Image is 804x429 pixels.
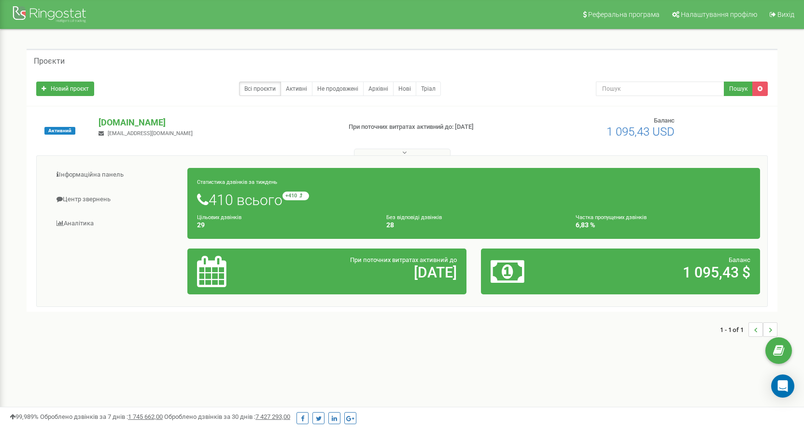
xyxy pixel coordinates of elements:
[197,179,277,185] small: Статистика дзвінків за тиждень
[724,82,753,96] button: Пошук
[720,322,748,337] span: 1 - 1 of 1
[588,11,660,18] span: Реферальна програма
[288,264,457,280] h2: [DATE]
[576,214,647,221] small: Частка пропущених дзвінків
[282,192,309,200] small: +410
[363,82,394,96] a: Архівні
[239,82,281,96] a: Всі проєкти
[197,192,750,208] h1: 410 всього
[582,264,750,280] h2: 1 095,43 $
[607,125,675,138] span: 1 095,43 USD
[44,212,188,235] a: Аналiтика
[10,413,39,420] span: 99,989%
[386,214,442,221] small: Без відповіді дзвінків
[34,57,65,66] h5: Проєкти
[720,313,777,346] nav: ...
[729,256,750,263] span: Баланс
[771,374,794,398] div: Open Intercom Messenger
[350,256,457,263] span: При поточних витратах активний до
[416,82,441,96] a: Тріал
[36,82,94,96] a: Новий проєкт
[386,221,561,229] h4: 28
[44,188,188,211] a: Центр звернень
[596,82,724,96] input: Пошук
[349,123,521,132] p: При поточних витратах активний до: [DATE]
[128,413,163,420] u: 1 745 662,00
[99,116,333,129] p: [DOMAIN_NAME]
[40,413,163,420] span: Оброблено дзвінків за 7 днів :
[281,82,312,96] a: Активні
[108,130,193,137] span: [EMAIL_ADDRESS][DOMAIN_NAME]
[777,11,794,18] span: Вихід
[255,413,290,420] u: 7 427 293,00
[197,214,241,221] small: Цільових дзвінків
[44,127,75,135] span: Активний
[164,413,290,420] span: Оброблено дзвінків за 30 днів :
[44,163,188,187] a: Інформаційна панель
[393,82,416,96] a: Нові
[576,221,750,229] h4: 6,83 %
[197,221,372,229] h4: 29
[681,11,757,18] span: Налаштування профілю
[312,82,364,96] a: Не продовжені
[654,117,675,124] span: Баланс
